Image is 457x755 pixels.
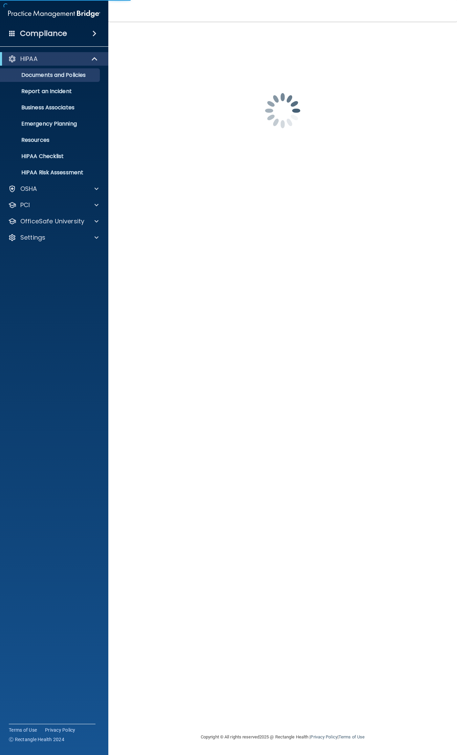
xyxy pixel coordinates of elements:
[310,734,337,739] a: Privacy Policy
[4,153,97,160] p: HIPAA Checklist
[4,104,97,111] p: Business Associates
[20,185,37,193] p: OSHA
[339,734,365,739] a: Terms of Use
[20,55,38,63] p: HIPAA
[20,29,67,38] h4: Compliance
[20,234,45,242] p: Settings
[4,137,97,143] p: Resources
[8,55,98,63] a: HIPAA
[4,120,97,127] p: Emergency Planning
[8,234,99,242] a: Settings
[4,72,97,79] p: Documents and Policies
[9,736,64,743] span: Ⓒ Rectangle Health 2024
[20,201,30,209] p: PCI
[4,88,97,95] p: Report an Incident
[20,217,84,225] p: OfficeSafe University
[8,7,100,21] img: PMB logo
[159,726,406,748] div: Copyright © All rights reserved 2025 @ Rectangle Health | |
[45,727,75,733] a: Privacy Policy
[4,169,97,176] p: HIPAA Risk Assessment
[249,77,317,145] img: spinner.e123f6fc.gif
[8,201,99,209] a: PCI
[8,185,99,193] a: OSHA
[9,727,37,733] a: Terms of Use
[8,217,99,225] a: OfficeSafe University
